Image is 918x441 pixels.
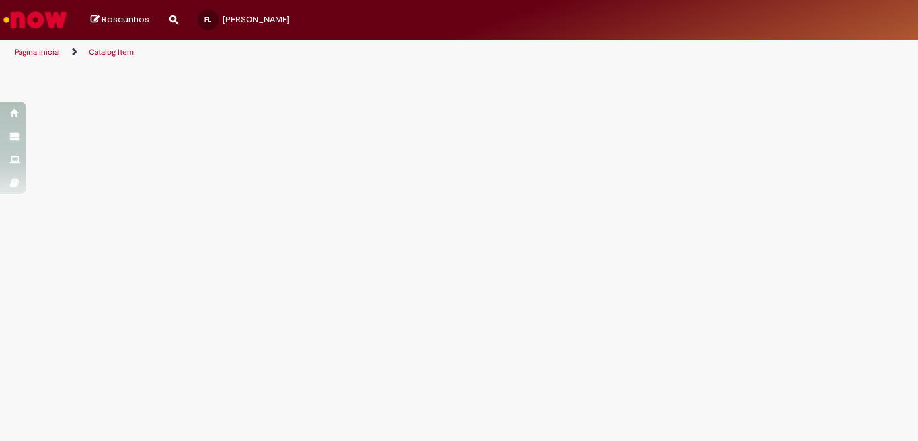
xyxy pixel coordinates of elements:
[10,40,602,65] ul: Trilhas de página
[89,47,134,57] a: Catalog Item
[223,14,289,25] span: [PERSON_NAME]
[91,14,149,26] a: Rascunhos
[15,47,60,57] a: Página inicial
[1,7,69,33] img: ServiceNow
[204,15,211,24] span: FL
[102,13,149,26] span: Rascunhos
